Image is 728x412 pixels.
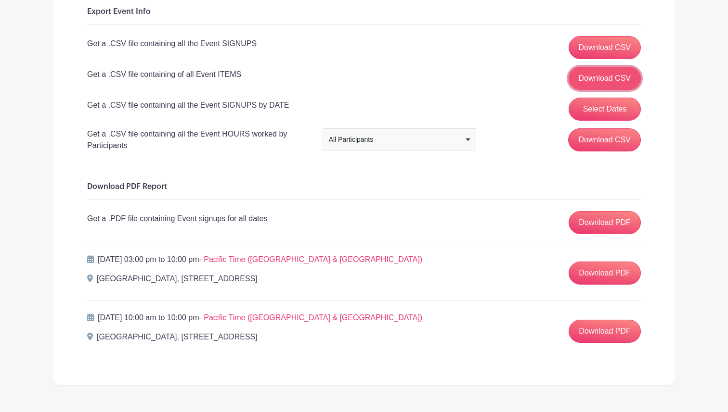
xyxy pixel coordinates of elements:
p: [DATE] 10:00 am to 10:00 pm [98,312,422,324]
p: [GEOGRAPHIC_DATA], [STREET_ADDRESS] [97,331,258,343]
p: Get a .PDF file containing Event signups for all dates [87,213,267,225]
a: Download PDF [569,211,641,234]
p: Get a .CSV file containing all the Event HOURS worked by Participants [87,128,311,151]
h6: Export Event Info [87,7,641,16]
a: Download PDF [569,262,641,285]
a: Download CSV [569,36,641,59]
p: Get a .CSV file containing all the Event SIGNUPS [87,38,257,50]
button: Select Dates [569,98,641,121]
h6: Download PDF Report [87,182,641,191]
span: - Pacific Time ([GEOGRAPHIC_DATA] & [GEOGRAPHIC_DATA]) [199,313,422,322]
div: All Participants [329,135,464,145]
p: Get a .CSV file containing of all Event ITEMS [87,69,241,80]
span: - Pacific Time ([GEOGRAPHIC_DATA] & [GEOGRAPHIC_DATA]) [199,255,422,263]
input: Download CSV [568,128,641,151]
p: Get a .CSV file containing all the Event SIGNUPS by DATE [87,100,289,111]
p: [DATE] 03:00 pm to 10:00 pm [98,254,422,265]
a: Download PDF [569,320,641,343]
p: [GEOGRAPHIC_DATA], [STREET_ADDRESS] [97,273,258,285]
a: Download CSV [569,67,641,90]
